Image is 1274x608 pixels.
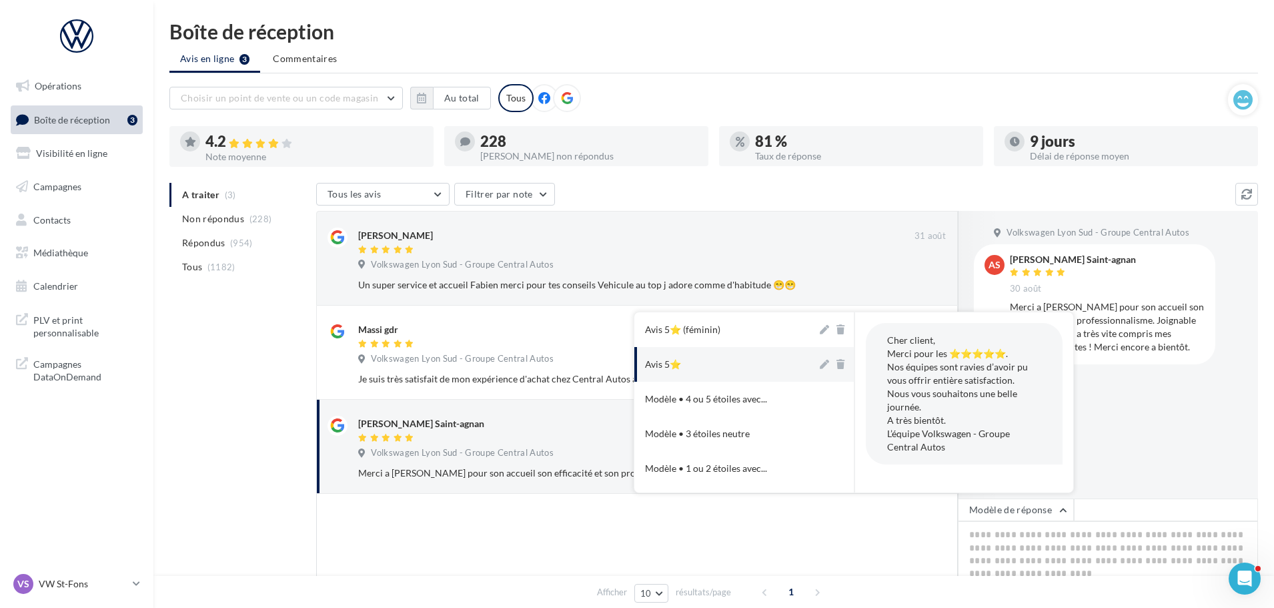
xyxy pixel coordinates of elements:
span: PLV et print personnalisable [33,311,137,340]
button: Au total [410,87,491,109]
div: Massi gdr [358,323,398,336]
button: Avis 5⭐ (féminin) [634,312,817,347]
span: (954) [230,238,253,248]
button: Au total [433,87,491,109]
span: 30 août [1010,283,1041,295]
div: 3 [127,115,137,125]
span: Volkswagen Lyon Sud - Groupe Central Autos [371,353,554,365]
button: Modèle • 1 ou 2 étoiles avec... [634,451,817,486]
span: VS [17,577,29,591]
button: Avis 5⭐ [634,347,817,382]
span: résultats/page [676,586,731,599]
button: Modèle • 3 étoiles neutre [634,416,817,451]
span: Opérations [35,80,81,91]
div: 228 [480,134,698,149]
button: Tous les avis [316,183,450,206]
button: Filtrer par note [454,183,555,206]
a: VS VW St-Fons [11,571,143,597]
div: Avis 5⭐ [645,358,681,371]
button: 10 [634,584,668,603]
a: Boîte de réception3 [8,105,145,134]
div: Délai de réponse moyen [1030,151,1247,161]
span: Médiathèque [33,247,88,258]
div: Un super service et accueil Fabien merci pour tes conseils Vehicule au top j adore comme d'habitu... [358,278,859,292]
span: Boîte de réception [34,113,110,125]
div: Tous [498,84,534,112]
span: Volkswagen Lyon Sud - Groupe Central Autos [1007,227,1189,239]
div: 9 jours [1030,134,1247,149]
span: Tous [182,260,202,274]
span: Calendrier [33,280,78,292]
iframe: Intercom live chat [1229,563,1261,595]
div: Je suis très satisfait de mon expérience d'achat chez Central Autos à [GEOGRAPHIC_DATA]. J'ai tro... [358,372,859,386]
span: Cher client, Merci pour les ⭐⭐⭐⭐⭐. Nos équipes sont ravies d’avoir pu vous offrir entière satisfa... [887,334,1028,452]
span: AS [989,258,1001,272]
span: Modèle • 1 ou 2 étoiles avec... [645,462,767,475]
div: Merci a [PERSON_NAME] pour son accueil son efficacité et son professionnalisme. Joignable et disp... [1010,300,1205,354]
button: Choisir un point de vente ou un code magasin [169,87,403,109]
span: 10 [640,588,652,599]
button: Modèle de réponse [958,499,1074,521]
div: Avis 5⭐ (féminin) [645,323,720,336]
div: [PERSON_NAME] Saint-agnan [1010,255,1136,264]
span: (228) [249,214,272,224]
div: Merci a [PERSON_NAME] pour son accueil son efficacité et son professionnalisme. Joignable et disp... [358,467,859,480]
div: [PERSON_NAME] [358,229,433,242]
div: 81 % [755,134,973,149]
a: Médiathèque [8,239,145,267]
a: Visibilité en ligne [8,139,145,168]
a: Opérations [8,72,145,100]
a: Campagnes DataOnDemand [8,350,145,389]
span: Visibilité en ligne [36,147,107,159]
span: Afficher [597,586,627,599]
span: (1182) [207,262,235,272]
span: Volkswagen Lyon Sud - Groupe Central Autos [371,259,554,271]
p: VW St-Fons [39,577,127,591]
div: Note moyenne [205,152,423,162]
div: [PERSON_NAME] Saint-agnan [358,417,484,430]
a: PLV et print personnalisable [8,306,145,345]
a: Contacts [8,206,145,234]
span: Non répondus [182,212,244,226]
span: Volkswagen Lyon Sud - Groupe Central Autos [371,447,554,459]
a: Campagnes [8,173,145,201]
span: Choisir un point de vente ou un code magasin [181,92,378,103]
span: 31 août [914,230,946,242]
span: Tous les avis [328,188,382,200]
div: [PERSON_NAME] non répondus [480,151,698,161]
span: Campagnes DataOnDemand [33,355,137,384]
div: Boîte de réception [169,21,1258,41]
div: Modèle • 3 étoiles neutre [645,427,750,440]
div: Taux de réponse [755,151,973,161]
span: Commentaires [273,52,337,65]
span: 1 [780,581,802,603]
span: Contacts [33,214,71,225]
span: Répondus [182,236,225,250]
span: Modèle • 4 ou 5 étoiles avec... [645,392,767,406]
div: 4.2 [205,134,423,149]
button: Modèle • 4 ou 5 étoiles avec... [634,382,817,416]
a: Calendrier [8,272,145,300]
span: Campagnes [33,181,81,192]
